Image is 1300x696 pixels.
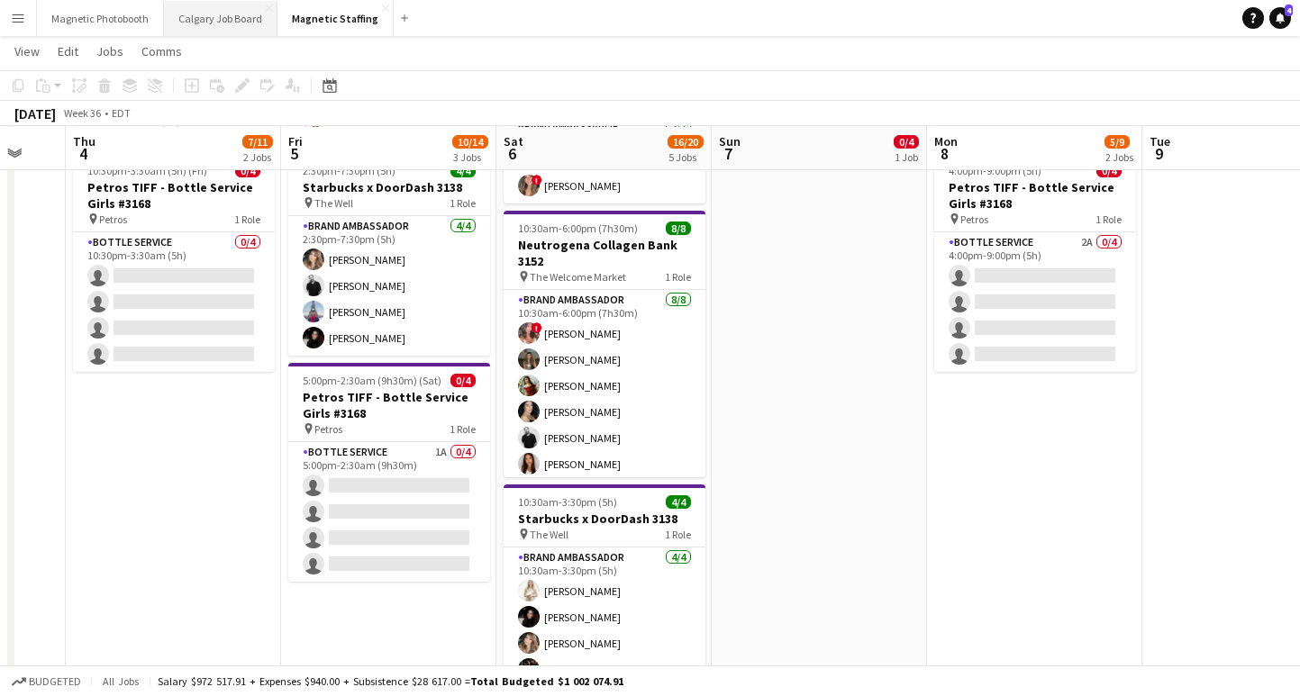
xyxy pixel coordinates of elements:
div: 3 Jobs [453,150,487,164]
span: 0/4 [235,164,260,177]
span: 1 Role [450,196,476,210]
app-job-card: 5:00pm-2:30am (9h30m) (Sat)0/4Petros TIFF - Bottle Service Girls #3168 Petros1 RoleBottle Service... [288,363,490,582]
div: 5 Jobs [668,150,703,164]
span: 1 Role [450,422,476,436]
span: 5 [286,143,303,164]
span: All jobs [99,674,142,688]
a: View [7,40,47,63]
span: Edit [58,43,78,59]
span: 8/8 [666,221,691,235]
app-job-card: 4:00pm-9:00pm (5h)0/4Petros TIFF - Bottle Service Girls #3168 Petros1 RoleBottle Service2A0/44:00... [934,153,1136,372]
div: EDT [112,106,131,120]
div: 1 Job [895,150,918,164]
span: 1 Role [234,212,260,226]
a: 4 [1269,7,1291,29]
a: Edit [50,40,86,63]
span: 0/4 [1096,164,1122,177]
span: Petros [960,212,988,226]
div: 2 Jobs [243,150,272,164]
span: Sun [719,133,741,149]
span: 4:00pm-9:00pm (5h) [949,164,1041,177]
button: Magnetic Photobooth [37,1,164,36]
span: 10/14 [452,135,488,149]
span: 4/4 [666,495,691,509]
span: 16/20 [668,135,704,149]
span: 10:30am-3:30pm (5h) [518,495,617,509]
app-job-card: 10:30am-6:00pm (7h30m)8/8Neutrogena Collagen Bank 3152 The Welcome Market1 RoleBrand Ambassador8/... [504,211,705,477]
span: Week 36 [59,106,105,120]
span: 4 [70,143,95,164]
a: Jobs [89,40,131,63]
span: Tue [1150,133,1170,149]
button: Budgeted [9,672,84,691]
div: [DATE] [14,104,56,122]
h3: Petros TIFF - Bottle Service Girls #3168 [73,179,275,212]
span: Petros [99,212,127,226]
span: Fri [288,133,303,149]
span: Comms [141,43,182,59]
span: 5/9 [1105,135,1130,149]
h3: Petros TIFF - Bottle Service Girls #3168 [934,179,1136,212]
app-job-card: 2:30pm-7:30pm (5h)4/4Starbucks x DoorDash 3138 The Well1 RoleBrand Ambassador4/42:30pm-7:30pm (5h... [288,153,490,356]
app-card-role: Bottle Service2A0/44:00pm-9:00pm (5h) [934,232,1136,372]
span: 6 [501,143,523,164]
app-card-role: Bottle Service1A0/45:00pm-2:30am (9h30m) [288,442,490,582]
div: Salary $972 517.91 + Expenses $940.00 + Subsistence $28 617.00 = [158,674,623,688]
span: The Well [314,196,353,210]
app-card-role: Bottle Service0/410:30pm-3:30am (5h) [73,232,275,372]
span: 10:30am-6:00pm (7h30m) [518,221,638,235]
span: 1 Role [665,528,691,541]
span: 8 [932,143,958,164]
span: The Well [530,528,568,541]
span: Jobs [96,43,123,59]
span: 4 [1285,5,1293,16]
button: Magnetic Staffing [277,1,394,36]
app-job-card: 10:30pm-3:30am (5h) (Fri)0/4Petros TIFF - Bottle Service Girls #3168 Petros1 RoleBottle Service0/... [73,153,275,372]
span: View [14,43,40,59]
span: 1 Role [665,270,691,284]
a: Comms [134,40,189,63]
span: 2:30pm-7:30pm (5h) [303,164,395,177]
span: ! [532,322,542,333]
span: 1 Role [1095,212,1122,226]
span: 9 [1147,143,1170,164]
span: Total Budgeted $1 002 074.91 [470,674,623,688]
span: 10:30pm-3:30am (5h) (Fri) [87,164,207,177]
span: Mon [934,133,958,149]
span: The Welcome Market [530,270,626,284]
span: ! [532,175,542,185]
h3: Starbucks x DoorDash 3138 [504,511,705,527]
span: 7/11 [242,135,273,149]
h3: Starbucks x DoorDash 3138 [288,179,490,195]
span: Thu [73,133,95,149]
span: 7 [716,143,741,164]
app-job-card: 10:30am-3:30pm (5h)4/4Starbucks x DoorDash 3138 The Well1 RoleBrand Ambassador4/410:30am-3:30pm (... [504,484,705,687]
button: Calgary Job Board [164,1,277,36]
span: 0/4 [450,374,476,387]
span: 4/4 [450,164,476,177]
span: 0/4 [894,135,919,149]
h3: Neutrogena Collagen Bank 3152 [504,237,705,269]
span: Budgeted [29,675,81,688]
app-card-role: Brand Ambassador4/42:30pm-7:30pm (5h)[PERSON_NAME][PERSON_NAME][PERSON_NAME][PERSON_NAME] [288,216,490,356]
app-card-role: Brand Ambassador8/810:30am-6:00pm (7h30m)![PERSON_NAME][PERSON_NAME][PERSON_NAME][PERSON_NAME][PE... [504,290,705,534]
span: Petros [314,422,342,436]
app-card-role: Brand Ambassador4/410:30am-3:30pm (5h)[PERSON_NAME][PERSON_NAME][PERSON_NAME][PERSON_NAME] [504,547,705,687]
div: 2 Jobs [1105,150,1133,164]
span: Sat [504,133,523,149]
span: 5:00pm-2:30am (9h30m) (Sat) [303,374,441,387]
h3: Petros TIFF - Bottle Service Girls #3168 [288,389,490,421]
